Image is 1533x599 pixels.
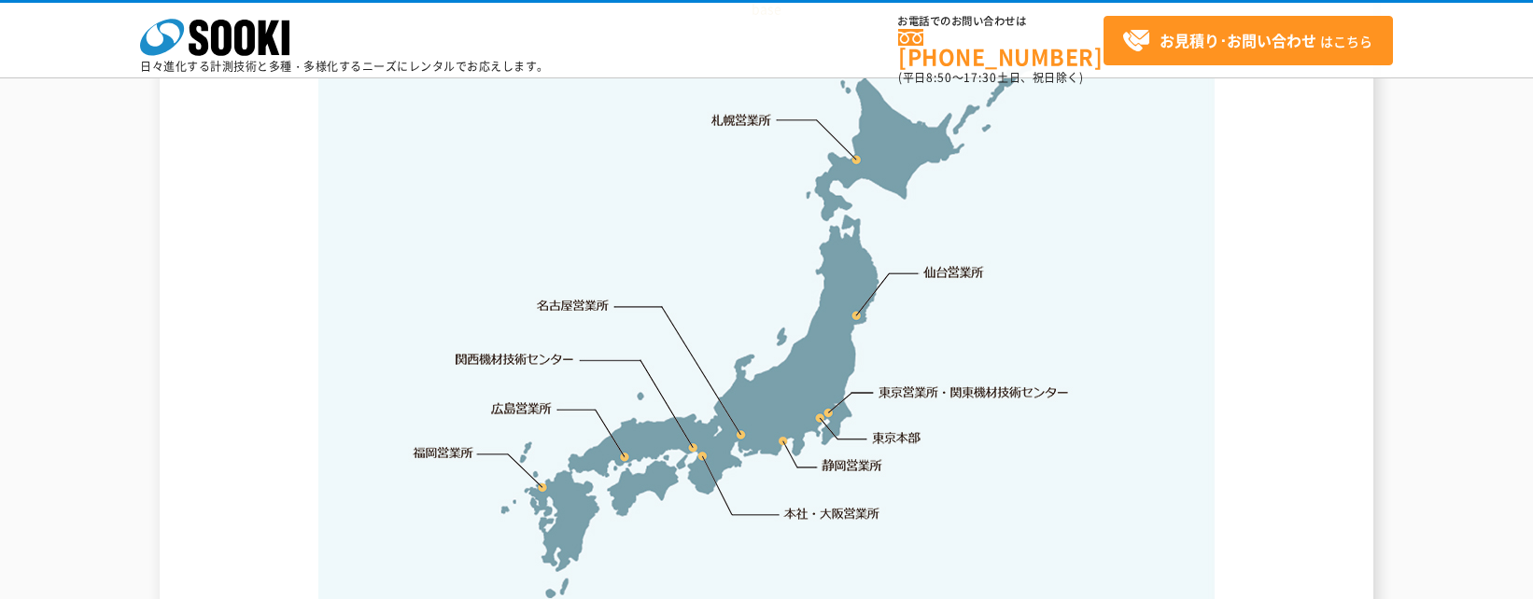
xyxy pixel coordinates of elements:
[879,383,1071,401] a: 東京営業所・関東機材技術センター
[492,398,553,417] a: 広島営業所
[1160,29,1316,51] strong: お見積り･お問い合わせ
[898,16,1104,27] span: お電話でのお問い合わせは
[822,456,882,475] a: 静岡営業所
[711,110,772,129] a: 札幌営業所
[963,69,997,86] span: 17:30
[1104,16,1393,65] a: お見積り･お問い合わせはこちら
[1122,27,1372,55] span: はこちら
[873,429,921,448] a: 東京本部
[140,61,549,72] p: 日々進化する計測技術と多種・多様化するニーズにレンタルでお応えします。
[537,297,610,315] a: 名古屋営業所
[926,69,952,86] span: 8:50
[782,504,880,522] a: 本社・大阪営業所
[456,350,574,369] a: 関西機材技術センター
[898,29,1104,67] a: [PHONE_NUMBER]
[413,443,473,462] a: 福岡営業所
[898,69,1083,86] span: (平日 ～ 土日、祝日除く)
[923,263,984,282] a: 仙台営業所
